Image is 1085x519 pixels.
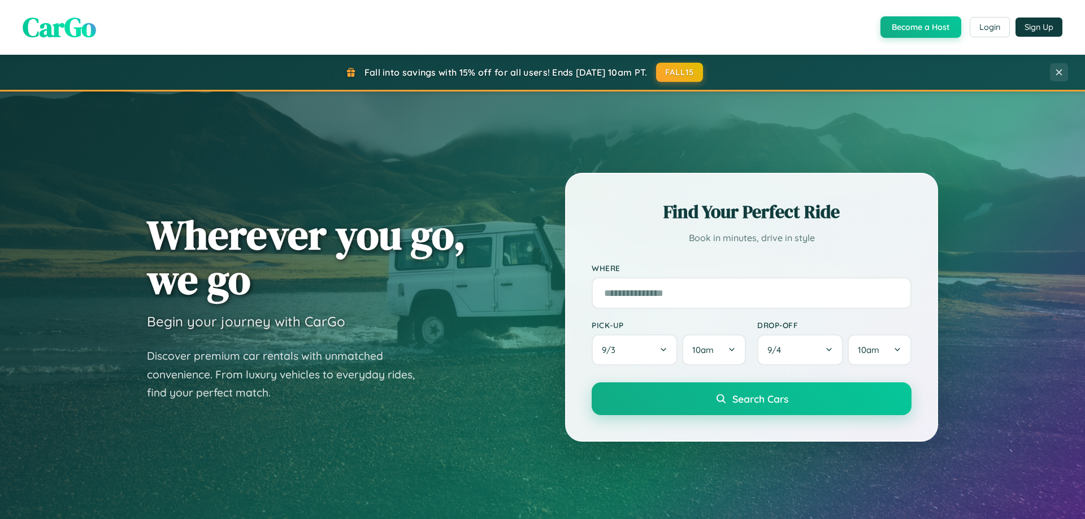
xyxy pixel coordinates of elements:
[848,334,912,365] button: 10am
[1015,18,1062,37] button: Sign Up
[757,334,843,365] button: 9/4
[592,382,912,415] button: Search Cars
[592,199,912,224] h2: Find Your Perfect Ride
[147,212,466,302] h1: Wherever you go, we go
[592,334,678,365] button: 9/3
[147,313,345,330] h3: Begin your journey with CarGo
[592,230,912,246] p: Book in minutes, drive in style
[602,344,621,355] span: 9 / 3
[592,263,912,273] label: Where
[858,344,879,355] span: 10am
[970,17,1010,37] button: Login
[23,8,96,46] span: CarGo
[364,67,648,78] span: Fall into savings with 15% off for all users! Ends [DATE] 10am PT.
[732,392,788,405] span: Search Cars
[592,320,746,330] label: Pick-up
[757,320,912,330] label: Drop-off
[147,347,429,402] p: Discover premium car rentals with unmatched convenience. From luxury vehicles to everyday rides, ...
[682,334,746,365] button: 10am
[880,16,961,38] button: Become a Host
[692,344,714,355] span: 10am
[656,63,704,82] button: FALL15
[767,344,787,355] span: 9 / 4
